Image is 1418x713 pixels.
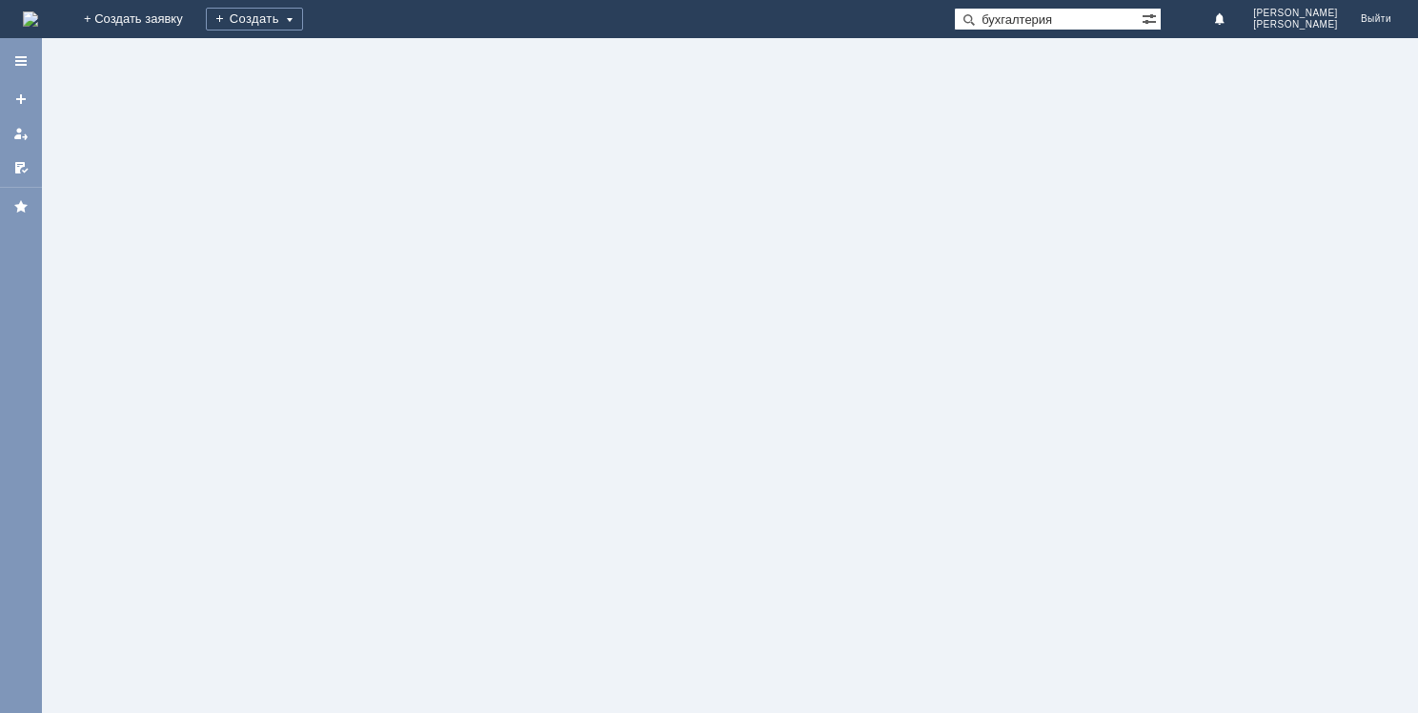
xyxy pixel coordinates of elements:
[6,118,36,149] a: Мои заявки
[6,153,36,183] a: Мои согласования
[6,84,36,114] a: Создать заявку
[1253,8,1338,19] span: [PERSON_NAME]
[206,8,303,31] div: Создать
[23,11,38,27] a: Перейти на домашнюю страницу
[23,11,38,27] img: logo
[1142,9,1161,27] span: Расширенный поиск
[1253,19,1338,31] span: [PERSON_NAME]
